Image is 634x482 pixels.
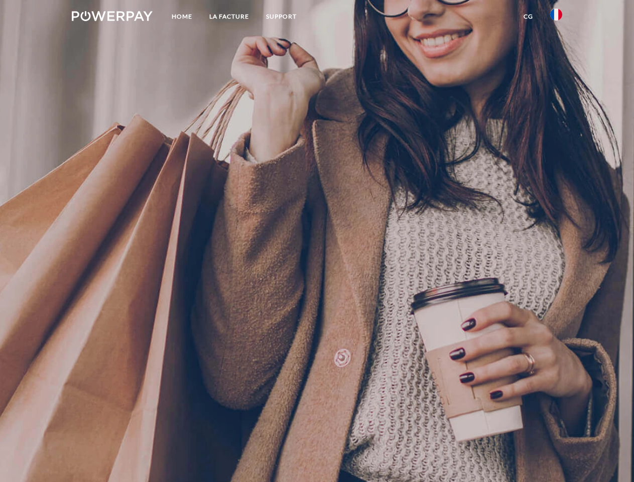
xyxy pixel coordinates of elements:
[201,8,258,26] a: LA FACTURE
[550,9,562,21] img: fr
[515,8,542,26] a: CG
[163,8,201,26] a: Home
[72,11,153,21] img: logo-powerpay-white.svg
[258,8,305,26] a: Support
